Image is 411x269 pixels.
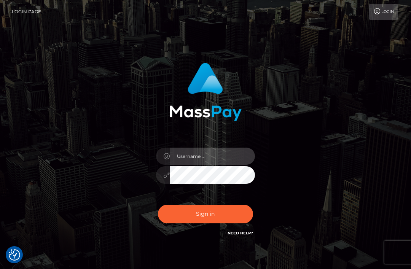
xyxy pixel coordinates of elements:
button: Sign in [158,205,253,223]
img: MassPay Login [169,63,242,121]
button: Consent Preferences [9,249,20,261]
img: Revisit consent button [9,249,20,261]
a: Login Page [12,4,41,20]
a: Need Help? [228,231,253,236]
input: Username... [170,148,255,165]
a: Login [369,4,398,20]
